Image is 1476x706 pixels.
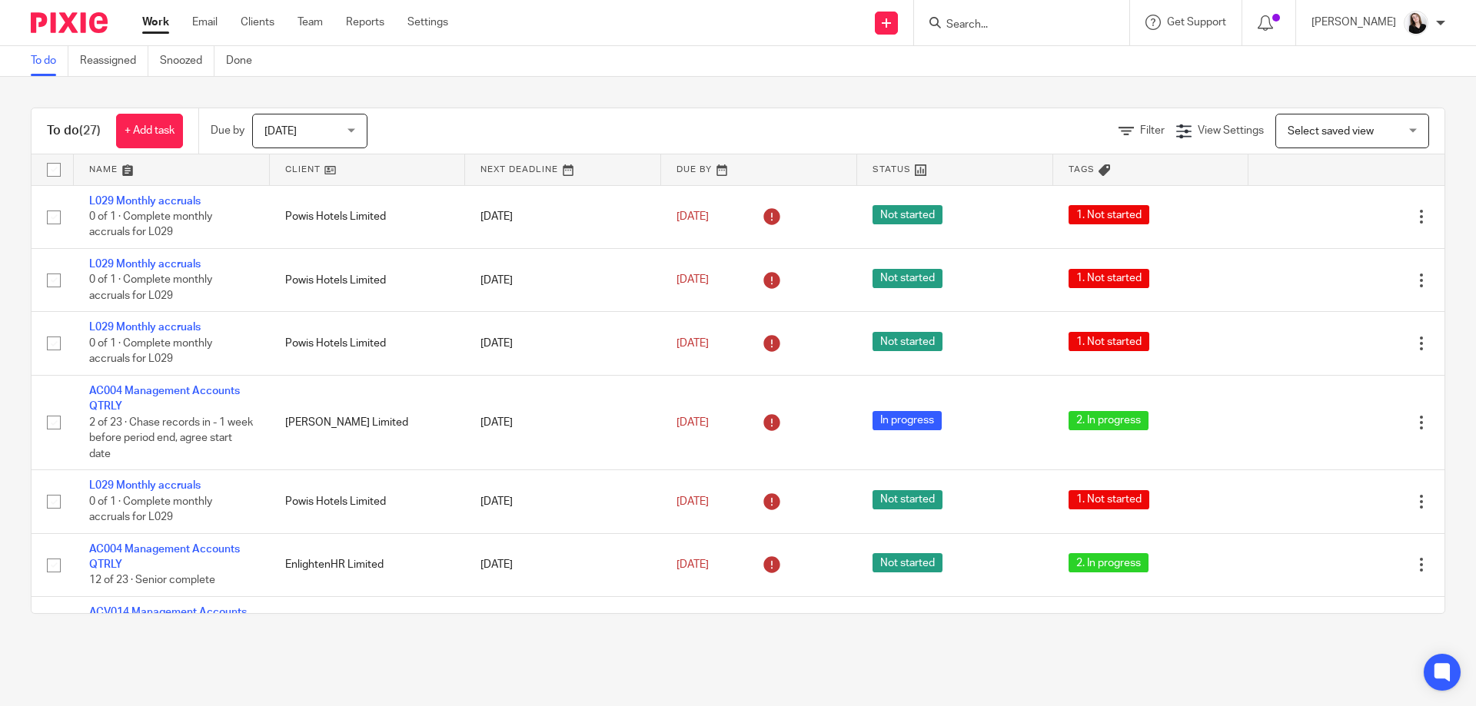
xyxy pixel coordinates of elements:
[1069,490,1149,509] span: 1. Not started
[465,185,661,248] td: [DATE]
[465,533,661,596] td: [DATE]
[142,15,169,30] a: Work
[1069,332,1149,351] span: 1. Not started
[873,411,942,430] span: In progress
[676,559,709,570] span: [DATE]
[89,575,215,586] span: 12 of 23 · Senior complete
[1069,411,1149,430] span: 2. In progress
[270,596,466,691] td: Vision Dental Ceramics (2006) Limited
[80,46,148,76] a: Reassigned
[676,417,709,428] span: [DATE]
[89,417,253,459] span: 2 of 23 · Chase records in - 1 week before period end, agree start date
[873,269,942,288] span: Not started
[241,15,274,30] a: Clients
[945,18,1083,32] input: Search
[226,46,264,76] a: Done
[465,470,661,533] td: [DATE]
[465,596,661,691] td: [DATE]
[407,15,448,30] a: Settings
[31,12,108,33] img: Pixie
[89,338,212,365] span: 0 of 1 · Complete monthly accruals for L029
[160,46,214,76] a: Snoozed
[270,248,466,311] td: Powis Hotels Limited
[89,322,201,333] a: L029 Monthly accruals
[270,185,466,248] td: Powis Hotels Limited
[676,275,709,286] span: [DATE]
[346,15,384,30] a: Reports
[89,480,201,491] a: L029 Monthly accruals
[89,496,212,523] span: 0 of 1 · Complete monthly accruals for L029
[89,607,247,633] a: ACV014 Management Accounts QTRLY
[270,375,466,469] td: [PERSON_NAME] Limited
[1069,205,1149,224] span: 1. Not started
[211,123,244,138] p: Due by
[270,470,466,533] td: Powis Hotels Limited
[270,533,466,596] td: EnlightenHR Limited
[676,496,709,507] span: [DATE]
[873,332,942,351] span: Not started
[89,544,240,570] a: AC004 Management Accounts QTRLY
[1069,165,1095,174] span: Tags
[89,259,201,270] a: L029 Monthly accruals
[79,124,101,137] span: (27)
[1069,553,1149,572] span: 2. In progress
[89,196,201,207] a: L029 Monthly accruals
[873,553,942,572] span: Not started
[676,338,709,349] span: [DATE]
[1404,11,1428,35] img: HR%20Andrew%20Price_Molly_Poppy%20Jakes%20Photography-7.jpg
[89,211,212,238] span: 0 of 1 · Complete monthly accruals for L029
[873,205,942,224] span: Not started
[1198,125,1264,136] span: View Settings
[264,126,297,137] span: [DATE]
[465,375,661,469] td: [DATE]
[89,275,212,302] span: 0 of 1 · Complete monthly accruals for L029
[192,15,218,30] a: Email
[873,490,942,509] span: Not started
[31,46,68,76] a: To do
[270,312,466,375] td: Powis Hotels Limited
[1311,15,1396,30] p: [PERSON_NAME]
[1167,17,1226,28] span: Get Support
[1288,126,1374,137] span: Select saved view
[89,386,240,412] a: AC004 Management Accounts QTRLY
[1069,269,1149,288] span: 1. Not started
[1140,125,1165,136] span: Filter
[298,15,323,30] a: Team
[465,248,661,311] td: [DATE]
[676,211,709,222] span: [DATE]
[47,123,101,139] h1: To do
[116,114,183,148] a: + Add task
[465,312,661,375] td: [DATE]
